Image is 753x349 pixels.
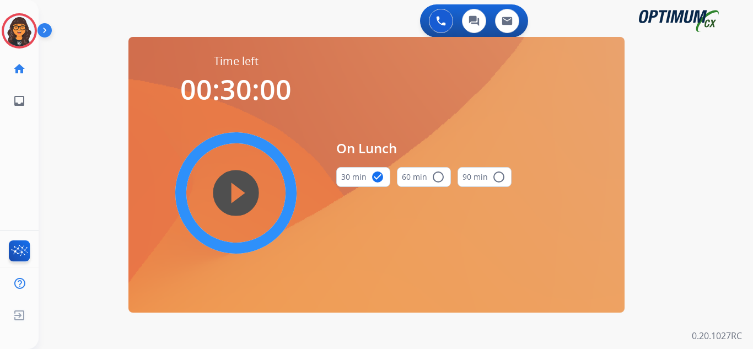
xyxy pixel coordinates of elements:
mat-icon: check_circle [371,170,384,184]
button: 90 min [458,167,512,187]
mat-icon: play_circle_filled [229,186,243,200]
button: 60 min [397,167,451,187]
span: On Lunch [336,138,512,158]
mat-icon: radio_button_unchecked [432,170,445,184]
mat-icon: home [13,62,26,76]
button: 30 min [336,167,390,187]
img: avatar [4,15,35,46]
mat-icon: radio_button_unchecked [492,170,505,184]
span: 00:30:00 [180,71,292,108]
mat-icon: inbox [13,94,26,108]
span: Time left [214,53,259,69]
p: 0.20.1027RC [692,329,742,342]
